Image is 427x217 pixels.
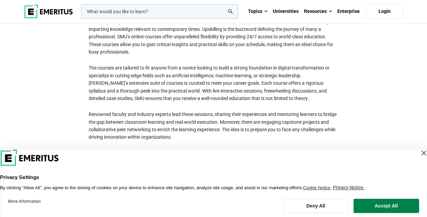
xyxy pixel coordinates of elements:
input: woocommerce-product-search-field-0 [81,4,238,19]
p: Renowned faculty and industry experts lead these sessions, sharing their experiences and mentorin... [89,111,339,141]
p: The courses are tailored to fit anyone from a novice looking to build a strong foundation in digi... [89,64,339,102]
a: Login [366,4,403,19]
p: There is a need for a robust platform offering professionals a chance to secure their future. Sin... [89,10,339,56]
